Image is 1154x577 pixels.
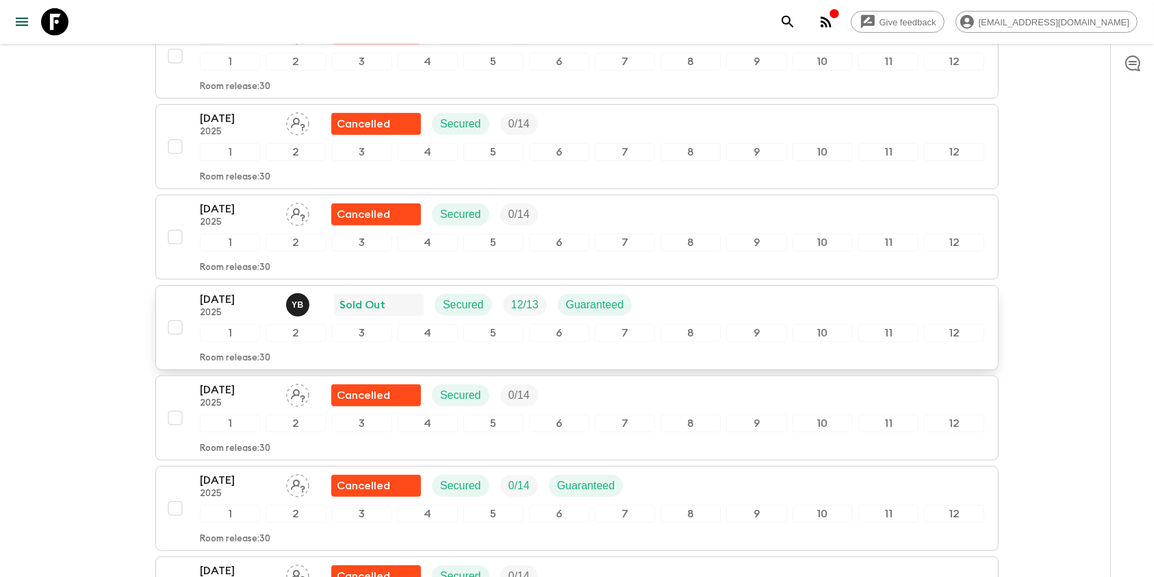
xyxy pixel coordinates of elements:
div: 9 [726,53,786,71]
div: 1 [200,415,260,432]
div: 1 [200,234,260,251]
div: 6 [529,505,589,523]
p: Guaranteed [566,297,624,313]
div: 7 [595,415,655,432]
div: 11 [858,234,919,251]
div: 2 [266,324,326,342]
button: search adventures [774,8,802,36]
p: Y B [292,299,304,310]
div: 11 [858,53,919,71]
p: 0 / 14 [509,116,530,132]
div: 6 [529,143,589,161]
div: 2 [266,53,326,71]
div: 5 [463,143,524,161]
div: 1 [200,143,260,161]
p: 2025 [200,308,275,319]
div: 5 [463,415,524,432]
p: Room release: 30 [200,262,270,273]
div: 5 [463,234,524,251]
div: 7 [595,53,655,71]
p: Cancelled [337,478,390,494]
div: Secured [435,294,492,316]
p: [DATE] [200,201,275,217]
div: 11 [858,415,919,432]
div: Trip Fill [503,294,547,316]
div: 10 [793,505,853,523]
p: Secured [440,478,481,494]
button: [DATE]2025Assign pack leaderFlash Pack cancellationSecuredTrip Fill123456789101112Room release:30 [155,14,999,99]
p: [DATE] [200,382,275,398]
div: 8 [661,324,721,342]
div: 3 [331,505,392,523]
div: 8 [661,505,721,523]
div: Flash Pack cancellation [331,113,421,135]
p: 2025 [200,489,275,500]
button: [DATE]2025Assign pack leaderFlash Pack cancellationSecuredTrip FillGuaranteed123456789101112Room ... [155,466,999,551]
div: 8 [661,415,721,432]
p: Cancelled [337,206,390,223]
p: [DATE] [200,291,275,308]
div: 12 [924,53,984,71]
p: Room release: 30 [200,353,270,364]
div: 4 [398,234,458,251]
div: 8 [661,234,721,251]
div: 3 [331,143,392,161]
p: Room release: 30 [200,534,270,545]
span: Yogi Bear (Indra Prayogi) [286,297,312,308]
div: 12 [924,505,984,523]
p: Room release: 30 [200,443,270,454]
div: 12 [924,143,984,161]
div: 6 [529,324,589,342]
div: 2 [266,415,326,432]
div: 3 [331,53,392,71]
p: 12 / 13 [511,297,539,313]
div: Trip Fill [500,204,538,225]
div: Flash Pack cancellation [331,475,421,497]
div: [EMAIL_ADDRESS][DOMAIN_NAME] [956,11,1138,33]
div: 1 [200,324,260,342]
div: 9 [726,143,786,161]
div: 10 [793,415,853,432]
div: 9 [726,415,786,432]
div: 4 [398,143,458,161]
div: 4 [398,505,458,523]
button: [DATE]2025Assign pack leaderFlash Pack cancellationSecuredTrip Fill123456789101112Room release:30 [155,104,999,189]
p: Cancelled [337,387,390,404]
div: 4 [398,324,458,342]
div: 10 [793,234,853,251]
div: 12 [924,234,984,251]
div: 10 [793,143,853,161]
div: Secured [432,384,489,406]
p: Sold Out [339,297,385,313]
p: Room release: 30 [200,172,270,183]
div: 9 [726,324,786,342]
div: Trip Fill [500,113,538,135]
div: 12 [924,324,984,342]
div: 11 [858,324,919,342]
div: Trip Fill [500,475,538,497]
p: [DATE] [200,110,275,127]
button: YB [286,293,312,317]
button: [DATE]2025Assign pack leaderFlash Pack cancellationSecuredTrip Fill123456789101112Room release:30 [155,376,999,461]
p: Guaranteed [557,478,615,494]
button: [DATE]2025Assign pack leaderFlash Pack cancellationSecuredTrip Fill123456789101112Room release:30 [155,195,999,280]
div: 9 [726,505,786,523]
div: 3 [331,415,392,432]
div: 11 [858,143,919,161]
div: 11 [858,505,919,523]
button: [DATE]2025Yogi Bear (Indra Prayogi)Sold OutSecuredTrip FillGuaranteed123456789101112Room release:30 [155,285,999,370]
div: 4 [398,415,458,432]
span: Give feedback [872,17,944,27]
div: 6 [529,415,589,432]
div: 9 [726,234,786,251]
span: Assign pack leader [286,388,309,399]
div: 3 [331,324,392,342]
div: 7 [595,505,655,523]
div: 5 [463,324,524,342]
div: 1 [200,53,260,71]
div: 8 [661,143,721,161]
p: Secured [440,387,481,404]
p: 0 / 14 [509,387,530,404]
div: 2 [266,234,326,251]
p: 2025 [200,398,275,409]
